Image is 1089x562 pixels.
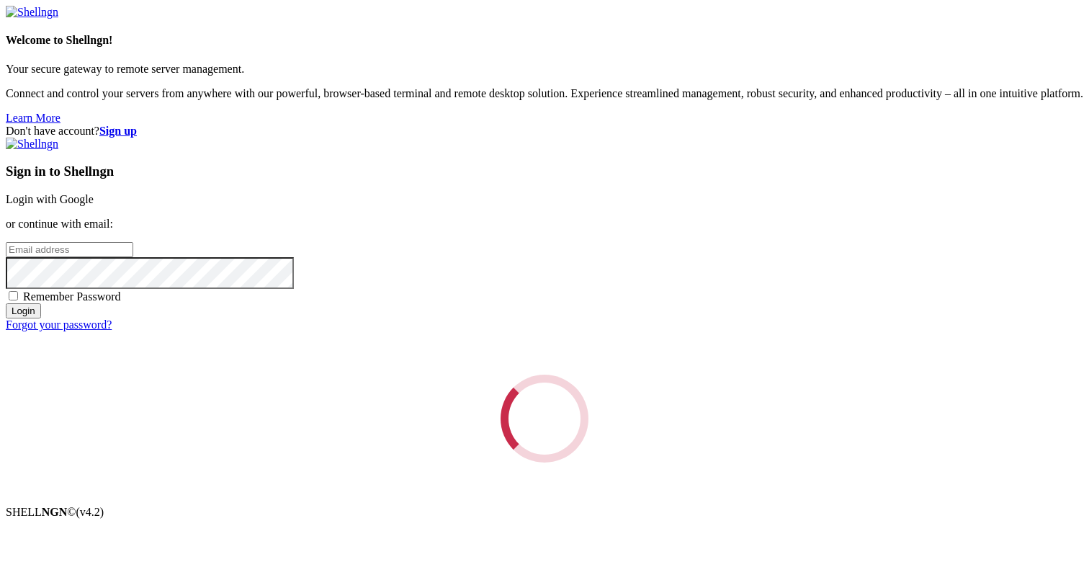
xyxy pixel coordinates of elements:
[6,34,1083,47] h4: Welcome to Shellngn!
[6,125,1083,138] div: Don't have account?
[6,138,58,151] img: Shellngn
[6,303,41,318] input: Login
[76,506,104,518] span: 4.2.0
[6,218,1083,231] p: or continue with email:
[493,367,596,470] div: Loading...
[6,318,112,331] a: Forgot your password?
[6,242,133,257] input: Email address
[6,193,94,205] a: Login with Google
[6,87,1083,100] p: Connect and control your servers from anywhere with our powerful, browser-based terminal and remo...
[23,290,121,303] span: Remember Password
[6,506,104,518] span: SHELL ©
[6,6,58,19] img: Shellngn
[42,506,68,518] b: NGN
[6,164,1083,179] h3: Sign in to Shellngn
[6,63,1083,76] p: Your secure gateway to remote server management.
[6,112,60,124] a: Learn More
[9,291,18,300] input: Remember Password
[99,125,137,137] a: Sign up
